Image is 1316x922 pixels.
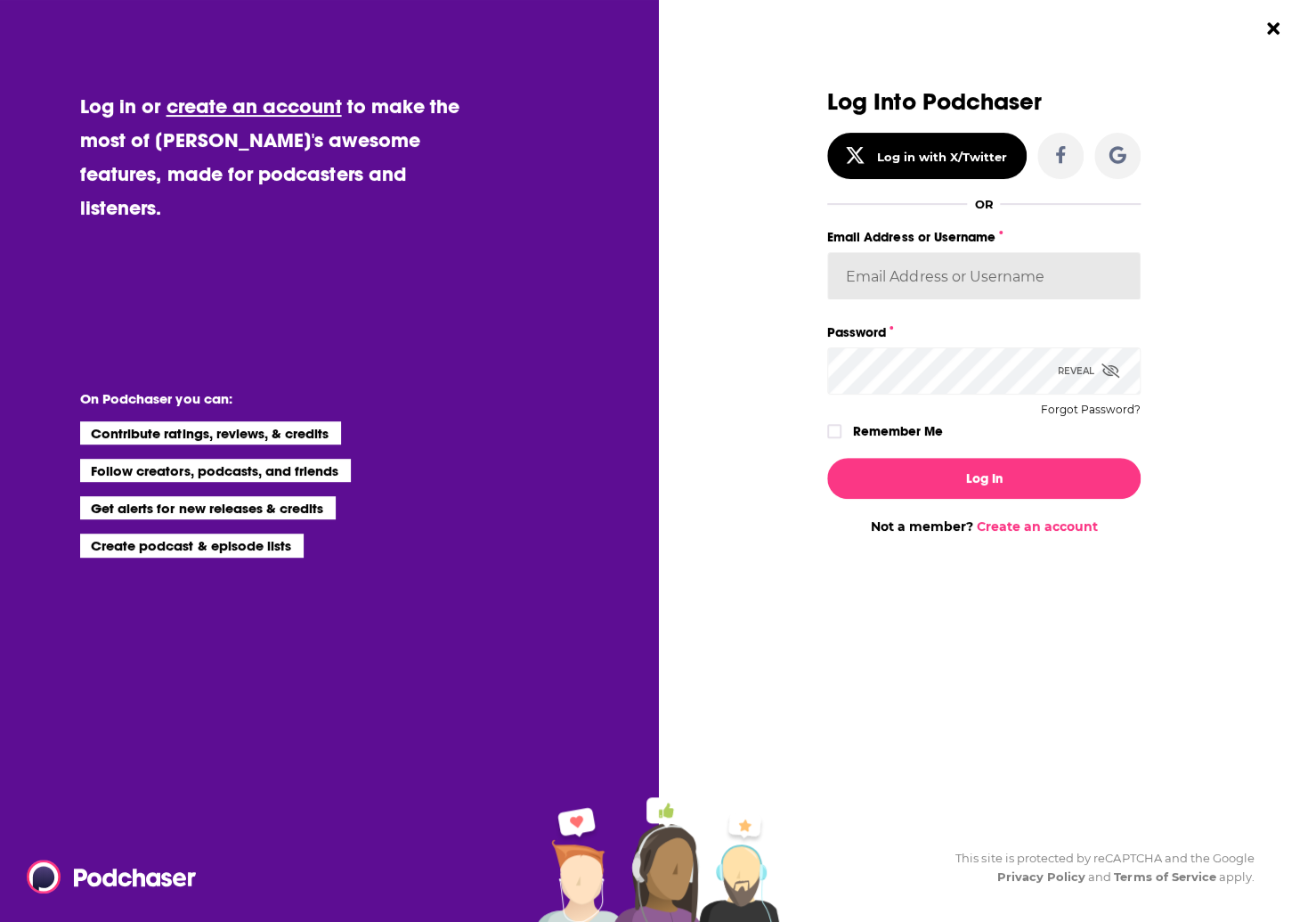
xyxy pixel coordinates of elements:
[827,133,1027,179] button: Log in with X/Twitter
[974,197,993,211] div: OR
[1041,404,1141,416] button: Forgot Password?
[80,390,436,407] li: On Podchaser you can:
[27,860,198,893] img: Podchaser - Follow, Share and Rate Podcasts
[853,420,943,443] label: Remember Me
[996,869,1085,884] a: Privacy Policy
[1256,12,1290,45] button: Close Button
[167,94,342,118] a: create an account
[1114,869,1216,884] a: Terms of Service
[941,849,1255,886] div: This site is protected by reCAPTCHA and the Google and apply.
[976,518,1097,534] a: Create an account
[80,421,342,445] li: Contribute ratings, reviews, & credits
[827,252,1141,300] input: Email Address or Username
[80,496,336,519] li: Get alerts for new releases & credits
[876,150,1007,164] div: Log in with X/Twitter
[827,518,1141,534] div: Not a member?
[827,89,1141,115] h3: Log Into Podchaser
[827,225,1141,249] label: Email Address or Username
[80,534,304,557] li: Create podcast & episode lists
[827,321,1141,344] label: Password
[80,459,352,482] li: Follow creators, podcasts, and friends
[27,860,183,893] a: Podchaser - Follow, Share and Rate Podcasts
[827,458,1141,499] button: Log In
[1058,347,1119,395] div: Reveal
